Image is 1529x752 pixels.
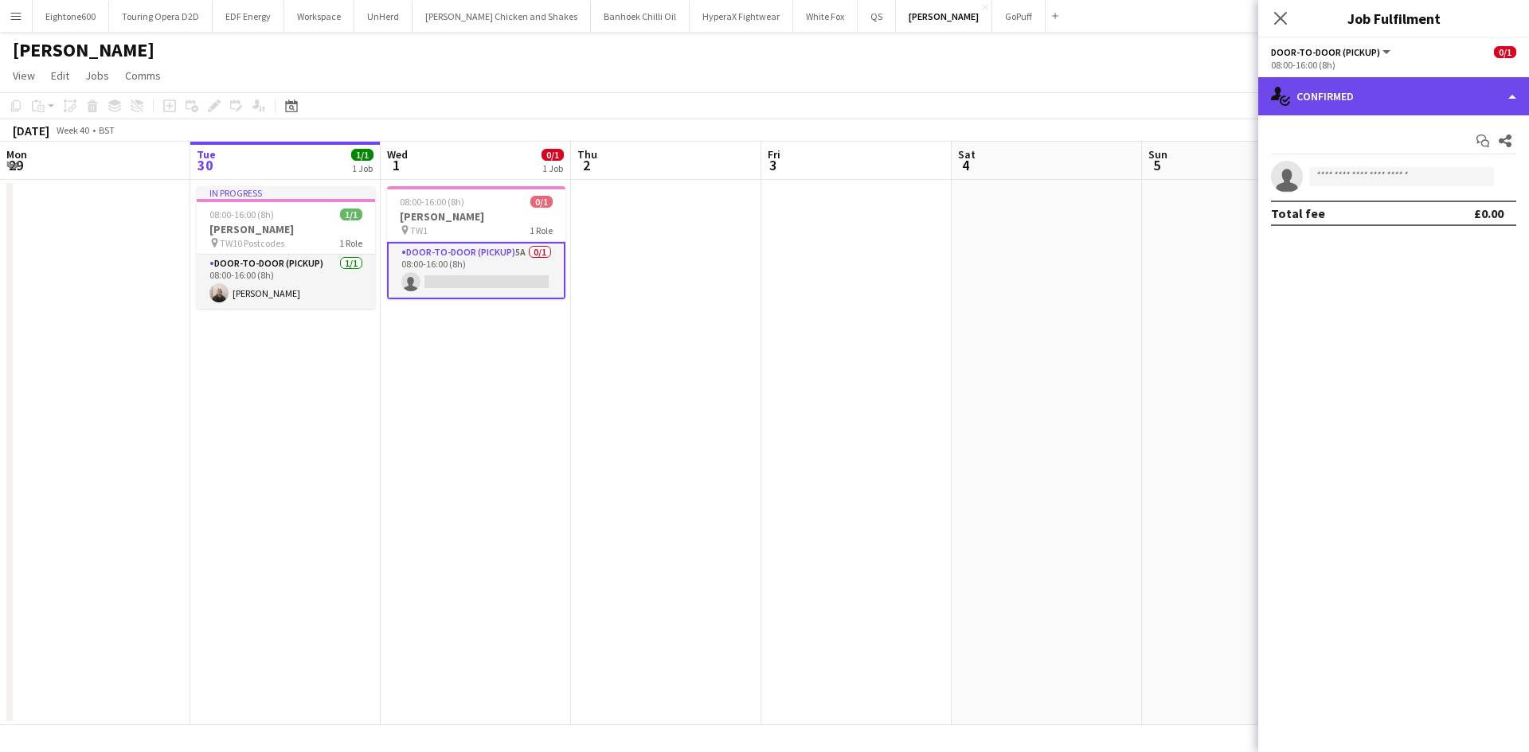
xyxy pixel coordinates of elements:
span: Week 40 [53,124,92,136]
span: Thu [577,147,597,162]
div: 08:00-16:00 (8h) [1271,59,1516,71]
div: 1 Job [352,162,373,174]
span: Edit [51,68,69,83]
span: View [13,68,35,83]
h1: [PERSON_NAME] [13,38,154,62]
button: Banhoek Chilli Oil [591,1,690,32]
button: [PERSON_NAME] [896,1,992,32]
button: [PERSON_NAME] Chicken and Shakes [413,1,591,32]
h3: [PERSON_NAME] [387,209,565,224]
div: In progress [197,186,375,199]
button: Workspace [284,1,354,32]
app-card-role: Door-to-Door (Pickup)5A0/108:00-16:00 (8h) [387,242,565,299]
div: Total fee [1271,205,1325,221]
span: 1/1 [351,149,373,161]
a: Jobs [79,65,115,86]
h3: [PERSON_NAME] [197,222,375,236]
div: £0.00 [1474,205,1504,221]
button: White Fox [793,1,858,32]
span: 1 Role [530,224,553,236]
span: Fri [768,147,780,162]
span: Sun [1148,147,1167,162]
a: Comms [119,65,167,86]
span: 3 [765,156,780,174]
button: Eightone600 [33,1,109,32]
button: QS [858,1,896,32]
span: 08:00-16:00 (8h) [209,208,274,220]
span: 08:00-16:00 (8h) [400,196,464,208]
span: 1 Role [339,237,362,249]
span: 0/1 [530,196,553,208]
div: [DATE] [13,123,49,138]
button: EDF Energy [213,1,284,32]
button: Door-to-Door (Pickup) [1271,46,1393,58]
a: View [6,65,41,86]
span: 1 [385,156,408,174]
span: 5 [1146,156,1167,174]
span: Tue [197,147,216,162]
button: GoPuff [992,1,1046,32]
span: Door-to-Door (Pickup) [1271,46,1380,58]
app-job-card: 08:00-16:00 (8h)0/1[PERSON_NAME] TW11 RoleDoor-to-Door (Pickup)5A0/108:00-16:00 (8h) [387,186,565,299]
span: 0/1 [1494,46,1516,58]
span: Sat [958,147,976,162]
app-card-role: Door-to-Door (Pickup)1/108:00-16:00 (8h)[PERSON_NAME] [197,255,375,309]
span: 2 [575,156,597,174]
h3: Job Fulfilment [1258,8,1529,29]
span: 0/1 [542,149,564,161]
span: 30 [194,156,216,174]
span: Jobs [85,68,109,83]
span: 1/1 [340,208,362,220]
span: 4 [956,156,976,174]
span: Mon [6,147,27,162]
span: Comms [125,68,161,83]
div: Confirmed [1258,77,1529,115]
span: 29 [4,156,27,174]
app-job-card: In progress08:00-16:00 (8h)1/1[PERSON_NAME] TW10 Postcodes1 RoleDoor-to-Door (Pickup)1/108:00-16:... [197,186,375,309]
span: TW10 Postcodes [220,237,284,249]
button: UnHerd [354,1,413,32]
div: 1 Job [542,162,563,174]
span: TW1 [410,224,428,236]
button: Touring Opera D2D [109,1,213,32]
a: Edit [45,65,76,86]
span: Wed [387,147,408,162]
div: BST [99,124,115,136]
button: HyperaX Fightwear [690,1,793,32]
